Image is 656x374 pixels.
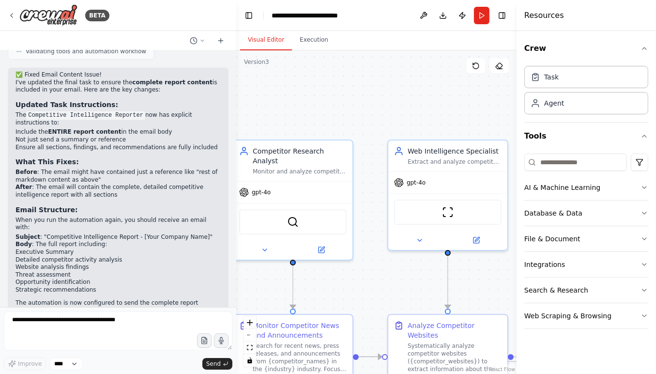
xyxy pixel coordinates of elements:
button: Start a new chat [213,35,229,47]
h2: ✅ Fixed Email Content Issue! [15,71,221,79]
p: The automation is now configured to send the complete report content directly in your email, so y... [15,299,221,329]
p: The now has explicit instructions to: [15,111,221,127]
button: zoom out [244,329,256,342]
button: Open in side panel [294,244,349,256]
div: Competitor Research Analyst [253,146,347,166]
strong: Before [15,169,37,175]
li: Website analysis findings [15,264,221,271]
li: Ensure all sections, findings, and recommendations are fully included [15,144,221,152]
div: File & Document [524,234,580,244]
button: Database & Data [524,201,648,226]
code: Competitive Intelligence Reporter [26,111,145,120]
li: : "Competitive Intelligence Report - [Your Company Name]" [15,234,221,241]
strong: Updated Task Instructions: [15,101,118,109]
img: SerperDevTool [287,216,299,228]
div: Monitor and analyze competitor activities including product launches, marketing campaigns, pricin... [253,168,347,175]
li: Include the in the email body [15,128,221,136]
div: BETA [85,10,109,21]
div: Web Intelligence Specialist [408,146,502,156]
button: Upload files [197,333,212,348]
div: Search & Research [524,285,588,295]
strong: Email Structure: [15,206,78,214]
div: Search for recent news, press releases, and announcements from {competitor_names} in the {industr... [253,342,347,373]
button: AI & Machine Learning [524,175,648,200]
p: I've updated the final task to ensure the is included in your email. Here are the key changes: [15,79,221,94]
div: Task [544,72,559,82]
div: Agent [544,98,564,108]
button: Search & Research [524,278,648,303]
p: When you run the automation again, you should receive an email with: [15,217,221,232]
li: Not just send a summary or reference [15,136,221,144]
strong: Body [15,241,32,248]
button: Crew [524,35,648,62]
div: Analyze Competitor Websites [408,321,502,340]
li: Detailed competitor activity analysis [15,256,221,264]
li: : The email will contain the complete, detailed competitive intelligence report with all sections [15,184,221,199]
li: : The email might have contained just a reference like "rest of markdown content as above" [15,169,221,184]
button: Click to speak your automation idea [214,333,229,348]
li: : The full report including: [15,241,221,294]
g: Edge from 60ded333-1725-488a-965e-dc2df73d5ac6 to 342da3ea-f465-471f-a850-55420a10330c [288,256,298,309]
div: Web Intelligence SpecialistExtract and analyze competitor information from websites, including pr... [387,140,508,251]
strong: After [15,184,32,190]
span: Send [206,360,221,368]
button: Hide right sidebar [495,9,509,22]
div: Competitor Research AnalystMonitor and analyze competitor activities including product launches, ... [232,140,353,261]
button: Tools [524,123,648,150]
div: Tools [524,150,648,337]
g: Edge from 17b70f8e-5666-4c77-8bb7-88107994981b to c0158bf5-23cf-4f6c-aff1-4b09d777a2c0 [443,256,453,309]
a: React Flow attribution [489,367,515,372]
button: Hide left sidebar [242,9,256,22]
strong: ENTIRE report content [48,128,121,135]
div: React Flow controls [244,316,256,367]
h4: Resources [524,10,564,21]
button: Integrations [524,252,648,277]
button: fit view [244,342,256,354]
div: Crew [524,62,648,122]
button: toggle interactivity [244,354,256,367]
span: Validating tools and automation workflow [26,47,146,55]
strong: complete report content [132,79,213,86]
img: Logo [19,4,77,26]
span: Improve [18,360,42,368]
button: Visual Editor [240,30,292,50]
button: Web Scraping & Browsing [524,303,648,328]
g: Edge from 342da3ea-f465-471f-a850-55420a10330c to c0158bf5-23cf-4f6c-aff1-4b09d777a2c0 [359,352,382,361]
button: Switch to previous chat [186,35,209,47]
button: Open in side panel [449,234,503,246]
button: File & Document [524,226,648,251]
div: Integrations [524,260,565,269]
button: Send [202,358,232,370]
div: Monitor Competitor News and Announcements [253,321,347,340]
g: Edge from 342da3ea-f465-471f-a850-55420a10330c to c4cbedd1-5070-4940-bbd7-ea7a2cff5870 [359,352,537,366]
span: gpt-4o [252,188,271,196]
div: AI & Machine Learning [524,183,600,192]
li: Strategic recommendations [15,286,221,294]
img: ScrapeWebsiteTool [442,206,454,218]
div: Web Scraping & Browsing [524,311,611,321]
strong: Subject [15,234,40,240]
div: Extract and analyze competitor information from websites, including product pages, press releases... [408,158,502,166]
div: Version 3 [244,58,269,66]
li: Threat assessment [15,271,221,279]
div: Systematically analyze competitor websites ({competitor_websites}) to extract information about t... [408,342,502,373]
button: Execution [292,30,336,50]
li: Executive Summary [15,249,221,256]
strong: What This Fixes: [15,158,79,166]
div: Database & Data [524,208,582,218]
nav: breadcrumb [272,11,360,20]
li: Opportunity identification [15,279,221,286]
button: zoom in [244,316,256,329]
span: gpt-4o [407,179,426,187]
button: Improve [4,358,46,370]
